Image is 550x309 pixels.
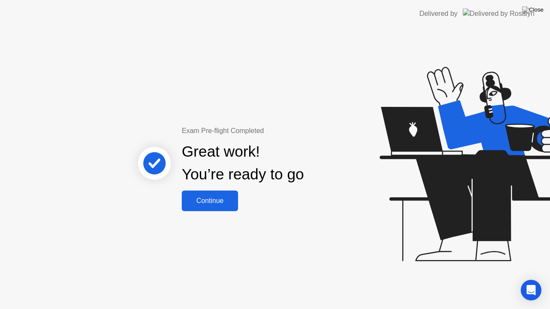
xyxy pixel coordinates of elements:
img: Delivered by Rosalyn [463,9,535,18]
div: Great work! You’re ready to go [182,140,304,186]
div: Open Intercom Messenger [521,280,541,300]
button: Continue [182,191,238,211]
img: Close [522,6,544,13]
div: Continue [184,197,235,205]
div: Exam Pre-flight Completed [182,126,359,136]
div: Delivered by [419,9,458,19]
